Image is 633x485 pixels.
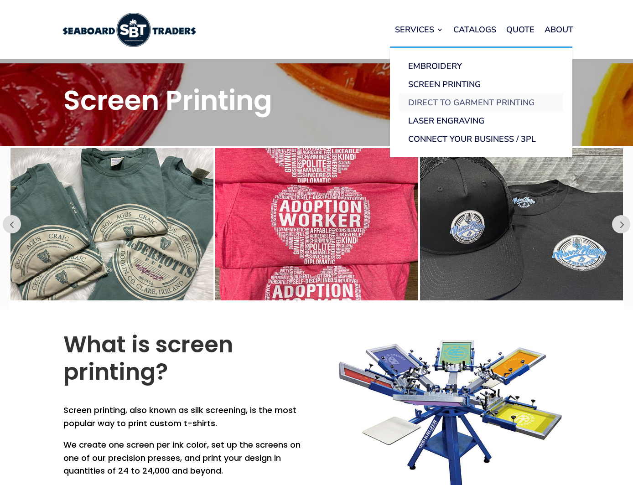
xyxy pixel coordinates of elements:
a: Laser Engraving [399,112,563,130]
a: Connect Your Business / 3PL [399,130,563,148]
button: Prev [612,215,630,233]
h1: Screen Printing [63,87,570,119]
a: Embroidery [399,57,563,75]
a: Direct to Garment Printing [399,93,563,112]
a: Services [395,12,443,47]
h2: What is screen printing? [63,331,303,390]
button: Prev [3,215,21,233]
a: About [545,12,573,47]
img: Screen printing customer example 5 [420,148,623,300]
a: Quote [506,12,534,47]
img: Screen printing customer example 4 [215,148,418,300]
a: Screen Printing [399,75,563,93]
a: Catalogs [453,12,496,47]
p: Screen printing, also known as silk screening, is the most popular way to print custom t-shirts. [63,404,303,439]
img: Screen printing customer example 3 [10,148,213,300]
